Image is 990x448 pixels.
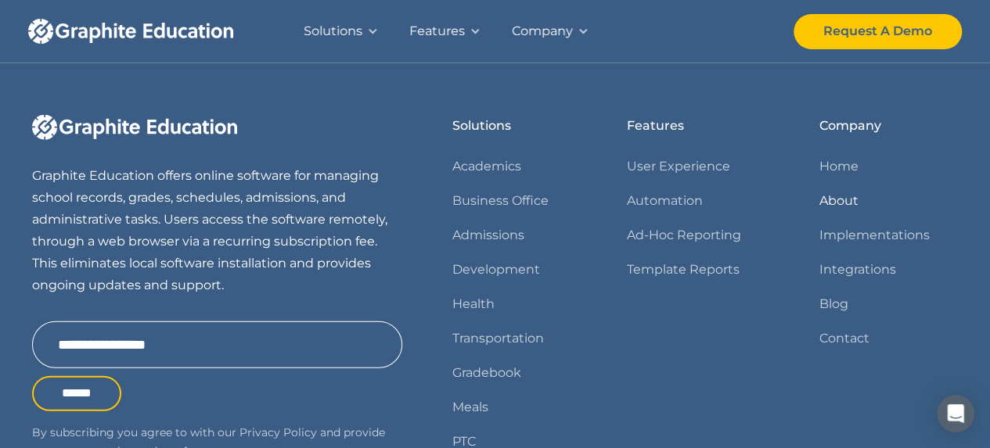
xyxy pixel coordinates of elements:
a: User Experience [627,156,730,177]
div: Solutions [304,20,362,42]
a: Academics [452,156,521,177]
div: Company [512,20,573,42]
a: Implementations [819,224,930,246]
p: Graphite Education offers online software for managing school records, grades, schedules, admissi... [32,165,402,296]
a: Meals [452,396,488,418]
a: Business Office [452,190,549,212]
div: Solutions [452,115,511,137]
a: Template Reports [627,259,740,281]
a: Automation [627,190,703,212]
a: Integrations [819,259,896,281]
div: Features [627,115,684,137]
a: Request A Demo [794,14,962,49]
a: Gradebook [452,362,521,384]
a: Contact [819,328,869,349]
a: Transportation [452,328,544,349]
a: Admissions [452,224,524,246]
form: Email Form [32,321,402,411]
div: Company [819,115,881,137]
a: Home [819,156,859,177]
a: Health [452,293,495,315]
a: About [819,190,859,212]
a: Ad-Hoc Reporting [627,224,741,246]
a: Development [452,259,540,281]
div: Open Intercom Messenger [937,395,974,432]
div: Features [409,20,465,42]
div: Request A Demo [823,20,932,42]
a: Blog [819,293,848,315]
